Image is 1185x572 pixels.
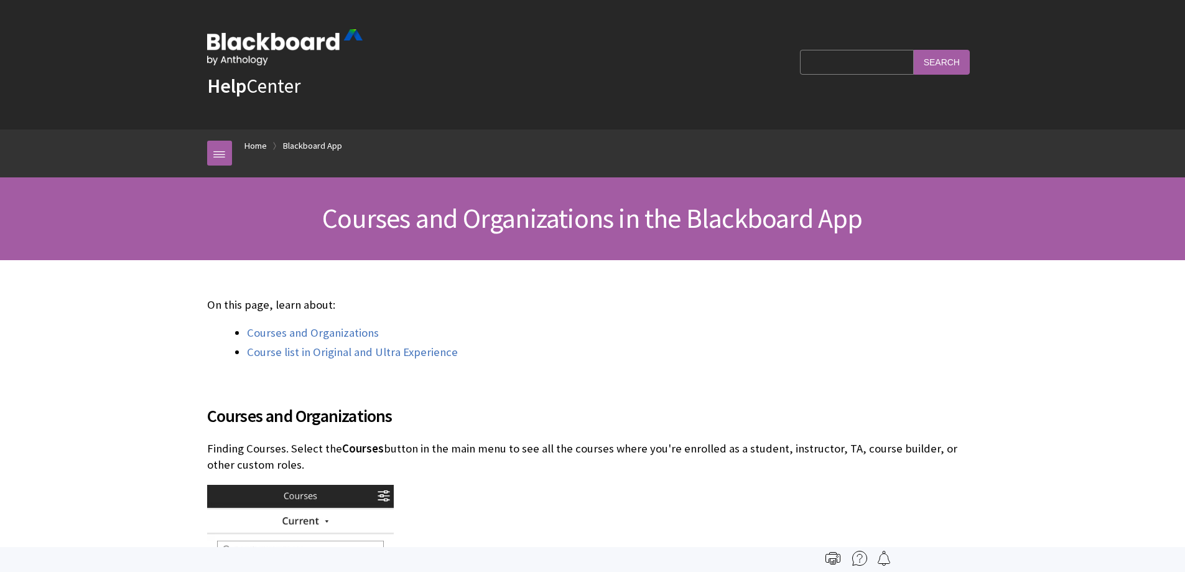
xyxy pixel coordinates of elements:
[322,201,862,235] span: Courses and Organizations in the Blackboard App
[207,73,246,98] strong: Help
[207,29,363,65] img: Blackboard by Anthology
[852,551,867,566] img: More help
[247,326,379,340] a: Courses and Organizations
[207,403,978,429] span: Courses and Organizations
[207,73,300,98] a: HelpCenter
[876,551,891,566] img: Follow this page
[342,441,384,456] span: Courses
[207,297,978,313] p: On this page, learn about:
[244,138,267,154] a: Home
[247,345,458,360] a: Course list in Original and Ultra Experience
[207,441,978,473] p: Finding Courses. Select the button in the main menu to see all the courses where you're enrolled ...
[825,551,840,566] img: Print
[283,138,342,154] a: Blackboard App
[914,50,970,74] input: Search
